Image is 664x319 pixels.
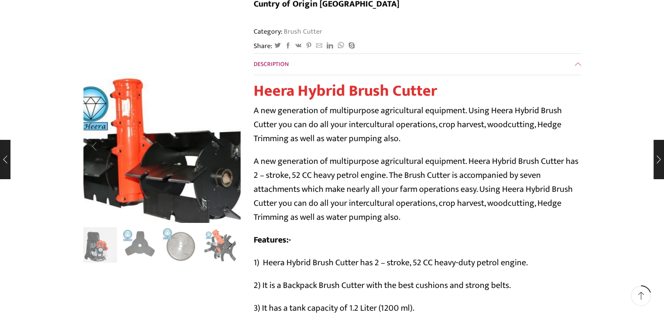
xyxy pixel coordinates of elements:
div: Next slide [219,234,241,256]
h1: Heera Hybrid Brush Cutter [254,82,581,101]
a: Heera Brush Cutter [81,227,117,264]
li: 2 / 10 [121,227,158,262]
p: A new generation of multipurpose agricultural equipment. Heera Hybrid Brush Cutter has 2 – stroke... [254,154,581,224]
li: 4 / 10 [202,227,238,262]
a: Description [254,54,581,75]
div: 5 / 10 [83,66,241,223]
a: Brush Cutter [282,26,322,37]
li: 3 / 10 [162,227,198,262]
p: A new generation of multipurpose agricultural equipment. Using Heera Hybrid Brush Cutter you can ... [254,104,581,146]
img: WEEDER [202,227,238,264]
span: Description [254,59,289,69]
div: Next slide [219,135,241,157]
p: 3) It has a tank capacity of 1.2 Liter (1200 ml). [254,301,581,315]
a: 15 [162,227,198,264]
a: 13 [202,227,238,264]
a: 14 [121,227,158,264]
strong: Features:- [254,232,291,247]
li: 1 / 10 [81,227,117,262]
span: Category: [254,27,322,37]
p: 1) Heera Hybrid Brush Cutter has 2 – stroke, 52 CC heavy-duty petrol engine. [254,256,581,270]
div: Previous slide [83,135,105,157]
span: Share: [254,41,272,51]
p: 2) It is a Backpack Brush Cutter with the best cushions and strong belts. [254,278,581,292]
